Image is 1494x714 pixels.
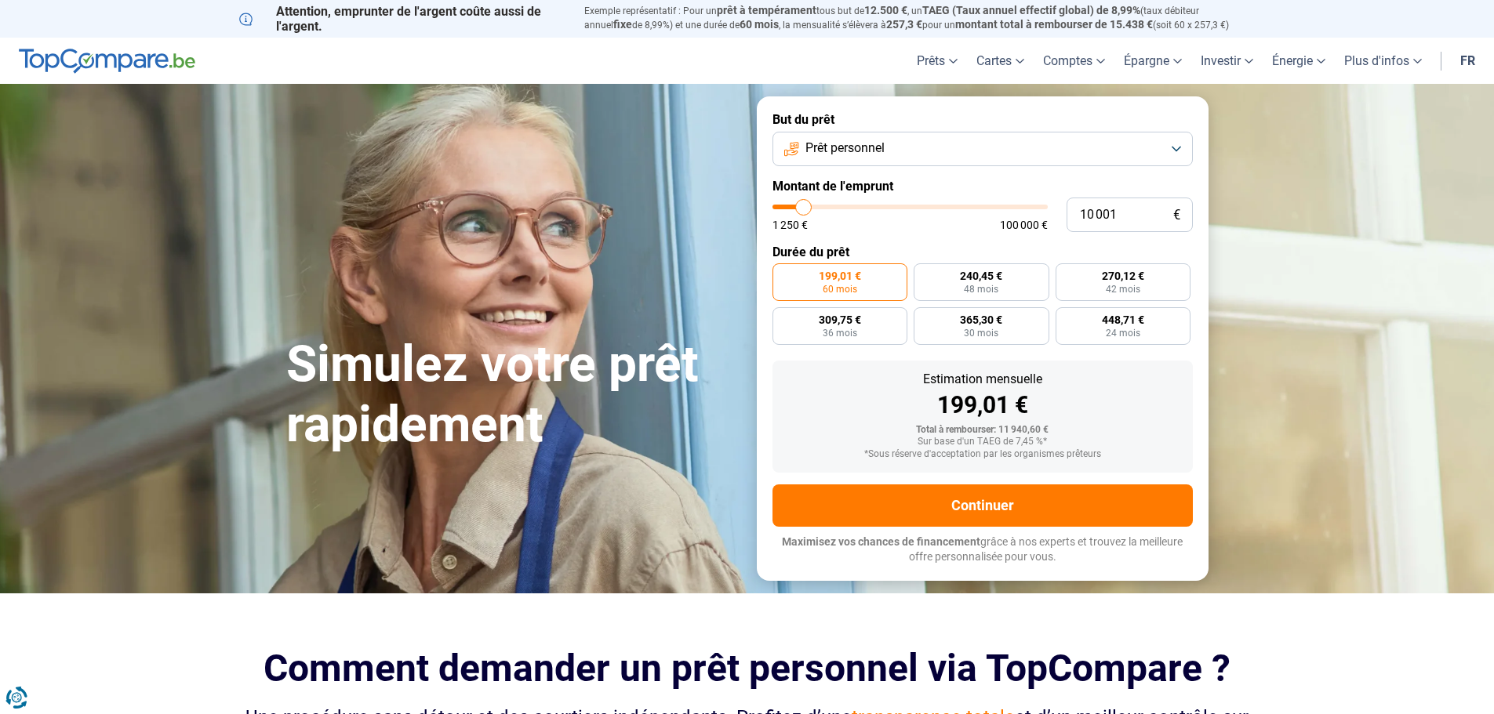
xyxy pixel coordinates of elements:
[1034,38,1114,84] a: Comptes
[1000,219,1048,230] span: 100 000 €
[819,314,861,325] span: 309,75 €
[1263,38,1335,84] a: Énergie
[239,647,1256,690] h2: Comment demander un prêt personnel via TopCompare ?
[772,245,1193,259] label: Durée du prêt
[286,335,738,455] h1: Simulez votre prêt rapidement
[19,49,195,74] img: TopCompare
[785,393,1180,417] div: 199,01 €
[805,140,885,157] span: Prêt personnel
[1102,314,1144,325] span: 448,71 €
[785,425,1180,436] div: Total à rembourser: 11 940,60 €
[960,314,1002,325] span: 365,30 €
[785,449,1180,460] div: *Sous réserve d'acceptation par les organismes prêteurs
[239,4,565,34] p: Attention, emprunter de l'argent coûte aussi de l'argent.
[772,535,1193,565] p: grâce à nos experts et trouvez la meilleure offre personnalisée pour vous.
[1335,38,1431,84] a: Plus d'infos
[922,4,1140,16] span: TAEG (Taux annuel effectif global) de 8,99%
[819,270,861,281] span: 199,01 €
[1191,38,1263,84] a: Investir
[1106,328,1140,338] span: 24 mois
[964,328,998,338] span: 30 mois
[886,18,922,31] span: 257,3 €
[772,112,1193,127] label: But du prêt
[740,18,779,31] span: 60 mois
[823,328,857,338] span: 36 mois
[772,132,1193,166] button: Prêt personnel
[1114,38,1191,84] a: Épargne
[907,38,967,84] a: Prêts
[955,18,1153,31] span: montant total à rembourser de 15.438 €
[1106,285,1140,294] span: 42 mois
[772,219,808,230] span: 1 250 €
[782,535,980,548] span: Maximisez vos chances de financement
[785,437,1180,448] div: Sur base d'un TAEG de 7,45 %*
[785,373,1180,386] div: Estimation mensuelle
[772,179,1193,194] label: Montant de l'emprunt
[1102,270,1144,281] span: 270,12 €
[584,4,1256,32] p: Exemple représentatif : Pour un tous but de , un (taux débiteur annuel de 8,99%) et une durée de ...
[964,285,998,294] span: 48 mois
[1451,38,1485,84] a: fr
[823,285,857,294] span: 60 mois
[772,484,1193,527] button: Continuer
[613,18,632,31] span: fixe
[717,4,816,16] span: prêt à tempérament
[967,38,1034,84] a: Cartes
[864,4,907,16] span: 12.500 €
[1173,208,1180,222] span: €
[960,270,1002,281] span: 240,45 €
